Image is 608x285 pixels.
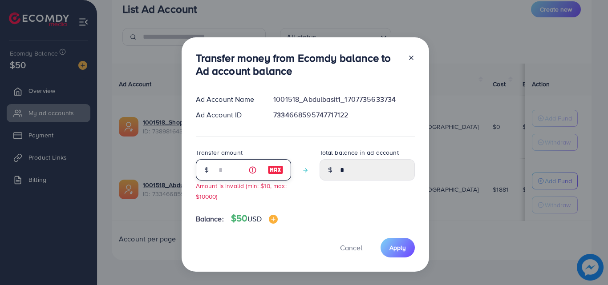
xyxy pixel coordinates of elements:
span: Balance: [196,214,224,224]
button: Cancel [329,238,373,257]
h3: Transfer money from Ecomdy balance to Ad account balance [196,52,401,77]
div: 7334668595747717122 [266,110,422,120]
label: Total balance in ad account [320,148,399,157]
div: Ad Account Name [189,94,267,104]
span: Apply [389,243,406,252]
img: image [269,215,278,224]
div: Ad Account ID [189,110,267,120]
button: Apply [381,238,415,257]
small: Amount is invalid (min: $10, max: $10000) [196,181,287,200]
img: image [268,165,284,175]
h4: $50 [231,213,278,224]
div: 1001518_Abdulbasit1_1707735633734 [266,94,422,104]
span: Cancel [340,243,362,253]
label: Transfer amount [196,148,243,157]
span: USD [247,214,261,224]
